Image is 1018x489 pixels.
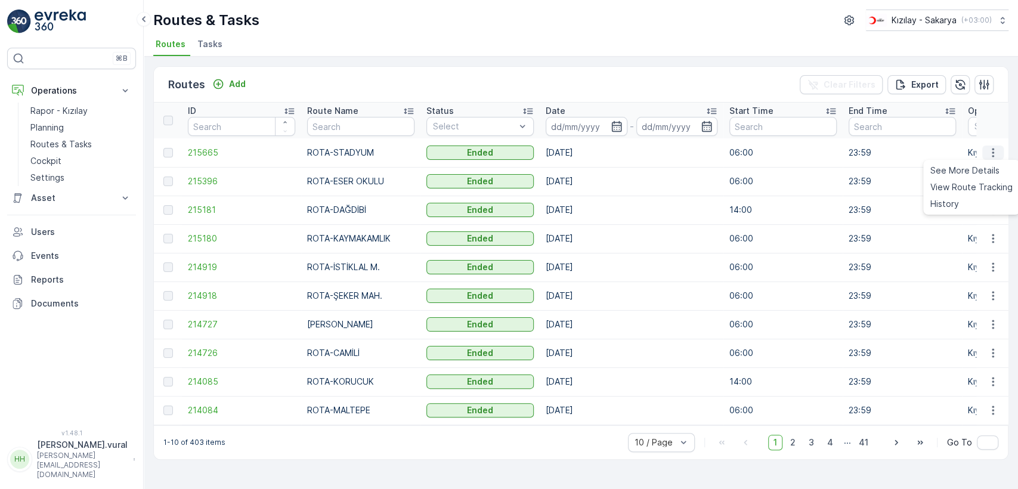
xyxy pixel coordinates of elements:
[26,103,136,119] a: Rapor - Kızılay
[307,117,414,136] input: Search
[31,250,131,262] p: Events
[467,261,493,273] p: Ended
[926,179,1017,196] a: View Route Tracking
[540,253,723,281] td: [DATE]
[630,119,634,134] p: -
[723,224,843,253] td: 06:00
[723,281,843,310] td: 06:00
[843,310,962,339] td: 23:59
[307,105,358,117] p: Route Name
[7,244,136,268] a: Events
[849,117,956,136] input: Search
[540,281,723,310] td: [DATE]
[31,298,131,310] p: Documents
[540,196,723,224] td: [DATE]
[844,435,851,450] p: ...
[7,220,136,244] a: Users
[168,76,205,93] p: Routes
[930,165,1000,177] span: See More Details
[843,196,962,224] td: 23:59
[723,339,843,367] td: 06:00
[723,310,843,339] td: 06:00
[467,376,493,388] p: Ended
[968,105,1009,117] p: Operation
[188,233,295,244] a: 215180
[35,10,86,33] img: logo_light-DOdMpM7g.png
[10,450,29,469] div: HH
[426,375,534,389] button: Ended
[30,172,64,184] p: Settings
[723,367,843,396] td: 14:00
[163,205,173,215] div: Toggle Row Selected
[163,177,173,186] div: Toggle Row Selected
[843,167,962,196] td: 23:59
[866,14,887,27] img: k%C4%B1z%C4%B1lay_DTAvauz.png
[163,234,173,243] div: Toggle Row Selected
[540,396,723,425] td: [DATE]
[31,85,112,97] p: Operations
[546,105,565,117] p: Date
[540,339,723,367] td: [DATE]
[30,138,92,150] p: Routes & Tasks
[426,260,534,274] button: Ended
[636,117,718,136] input: dd/mm/yyyy
[800,75,883,94] button: Clear Filters
[892,14,957,26] p: Kızılay - Sakarya
[31,226,131,238] p: Users
[853,435,874,450] span: 41
[188,318,295,330] a: 214727
[153,11,259,30] p: Routes & Tasks
[188,347,295,359] a: 214726
[301,253,420,281] td: ROTA-İSTİKLAL M.
[843,396,962,425] td: 23:59
[961,16,992,25] p: ( +03:00 )
[7,429,136,437] span: v 1.48.1
[426,105,454,117] p: Status
[7,439,136,479] button: HH[PERSON_NAME].vural[PERSON_NAME][EMAIL_ADDRESS][DOMAIN_NAME]
[930,181,1013,193] span: View Route Tracking
[467,318,493,330] p: Ended
[208,77,250,91] button: Add
[729,105,773,117] p: Start Time
[163,406,173,415] div: Toggle Row Selected
[540,167,723,196] td: [DATE]
[467,147,493,159] p: Ended
[188,404,295,416] span: 214084
[26,119,136,136] a: Planning
[301,281,420,310] td: ROTA-ŞEKER MAH.
[7,292,136,315] a: Documents
[546,117,627,136] input: dd/mm/yyyy
[156,38,185,50] span: Routes
[188,204,295,216] span: 215181
[723,396,843,425] td: 06:00
[188,261,295,273] a: 214919
[540,367,723,396] td: [DATE]
[887,75,946,94] button: Export
[467,347,493,359] p: Ended
[301,196,420,224] td: ROTA-DAĞDİBİ
[188,147,295,159] span: 215665
[188,290,295,302] span: 214918
[926,162,1017,179] a: See More Details
[301,224,420,253] td: ROTA-KAYMAKAMLIK
[31,274,131,286] p: Reports
[30,155,61,167] p: Cockpit
[163,377,173,386] div: Toggle Row Selected
[188,175,295,187] span: 215396
[30,105,88,117] p: Rapor - Kızılay
[197,38,222,50] span: Tasks
[467,175,493,187] p: Ended
[433,120,515,132] p: Select
[163,291,173,301] div: Toggle Row Selected
[540,138,723,167] td: [DATE]
[37,451,128,479] p: [PERSON_NAME][EMAIL_ADDRESS][DOMAIN_NAME]
[37,439,128,451] p: [PERSON_NAME].vural
[822,435,838,450] span: 4
[911,79,939,91] p: Export
[188,376,295,388] a: 214085
[426,289,534,303] button: Ended
[540,224,723,253] td: [DATE]
[768,435,782,450] span: 1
